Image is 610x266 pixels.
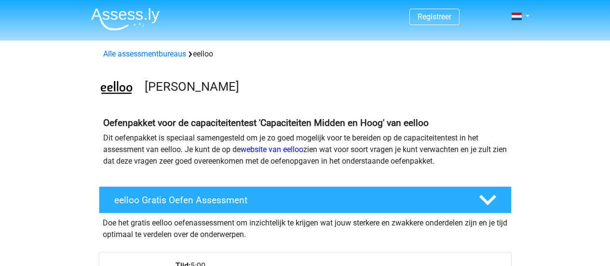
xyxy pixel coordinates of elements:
[103,49,186,58] a: Alle assessmentbureaus
[103,117,429,128] b: Oefenpakket voor de capaciteitentest 'Capaciteiten Midden en Hoog' van eelloo
[103,132,507,167] p: Dit oefenpakket is speciaal samengesteld om je zo goed mogelijk voor te bereiden op de capaciteit...
[145,79,504,94] h3: [PERSON_NAME]
[418,12,451,21] a: Registreer
[99,48,511,60] div: eelloo
[241,145,303,154] a: website van eelloo
[99,213,512,240] div: Doe het gratis eelloo oefenassessment om inzichtelijk te krijgen wat jouw sterkere en zwakkere on...
[95,186,515,213] a: eelloo Gratis Oefen Assessment
[114,195,463,206] h4: eelloo Gratis Oefen Assessment
[99,71,134,106] img: eelloo.png
[91,8,160,30] img: Assessly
